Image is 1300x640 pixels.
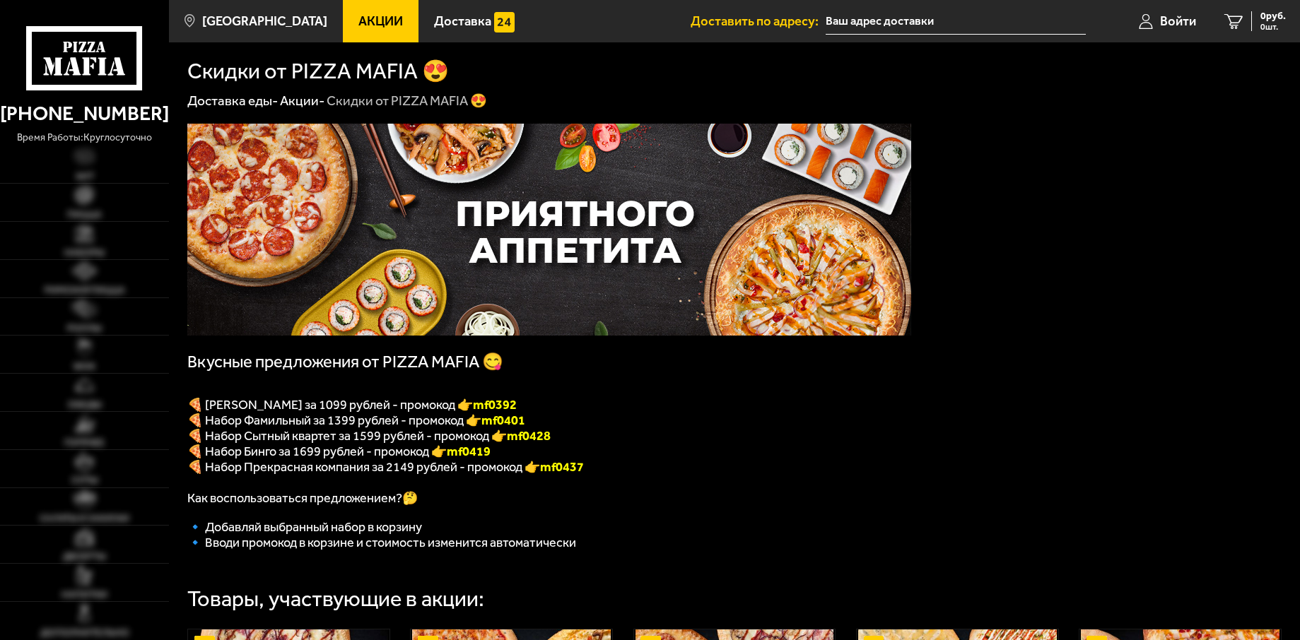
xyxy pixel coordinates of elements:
span: WOK [74,362,95,372]
input: Ваш адрес доставки [826,8,1086,35]
span: 🍕 Набор Бинго за 1699 рублей - промокод 👉 [187,444,491,459]
span: Обеды [68,400,102,410]
a: Акции- [280,93,324,109]
span: Горячее [64,438,105,448]
span: Пицца [67,210,102,220]
b: mf0419 [447,444,491,459]
span: Войти [1160,15,1196,28]
img: 1024x1024 [187,124,911,336]
span: 🍕 Набор Прекрасная компания за 2149 рублей - промокод 👉 [187,459,540,475]
span: Римская пицца [45,285,125,295]
span: Вкусные предложения от PIZZA MAFIA 😋 [187,352,503,372]
span: Наборы [64,248,105,258]
b: mf0401 [481,413,525,428]
span: mf0437 [540,459,584,475]
span: Акции [358,15,403,28]
span: [GEOGRAPHIC_DATA] [202,15,327,28]
span: 🔹 Вводи промокод в корзине и стоимость изменится автоматически [187,535,576,550]
span: Супы [71,475,98,485]
span: Салаты и закуски [40,514,129,523]
span: 🔹 Добавляй выбранный набор в корзину [187,519,422,535]
a: Доставка еды- [187,93,278,109]
span: 🍕 Набор Сытный квартет за 1599 рублей - промокод 👉 [187,428,551,444]
b: mf0428 [507,428,551,444]
span: Как воспользоваться предложением?🤔 [187,490,418,506]
span: Роллы [67,324,102,333]
h1: Скидки от PIZZA MAFIA 😍 [187,61,449,83]
span: 0 руб. [1260,11,1286,21]
span: Десерты [63,552,106,562]
span: Напитки [62,590,107,600]
span: Хит [76,172,94,182]
span: 🍕 Набор Фамильный за 1399 рублей - промокод 👉 [187,413,525,428]
font: mf0392 [473,397,517,413]
span: 0 шт. [1260,23,1286,31]
span: 🍕 [PERSON_NAME] за 1099 рублей - промокод 👉 [187,397,517,413]
span: Доставка [434,15,491,28]
span: Доставить по адресу: [691,15,826,28]
img: 15daf4d41897b9f0e9f617042186c801.svg [494,12,515,32]
span: Дополнительно [40,628,129,638]
div: Скидки от PIZZA MAFIA 😍 [327,93,487,110]
div: Товары, участвующие в акции: [187,588,484,610]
